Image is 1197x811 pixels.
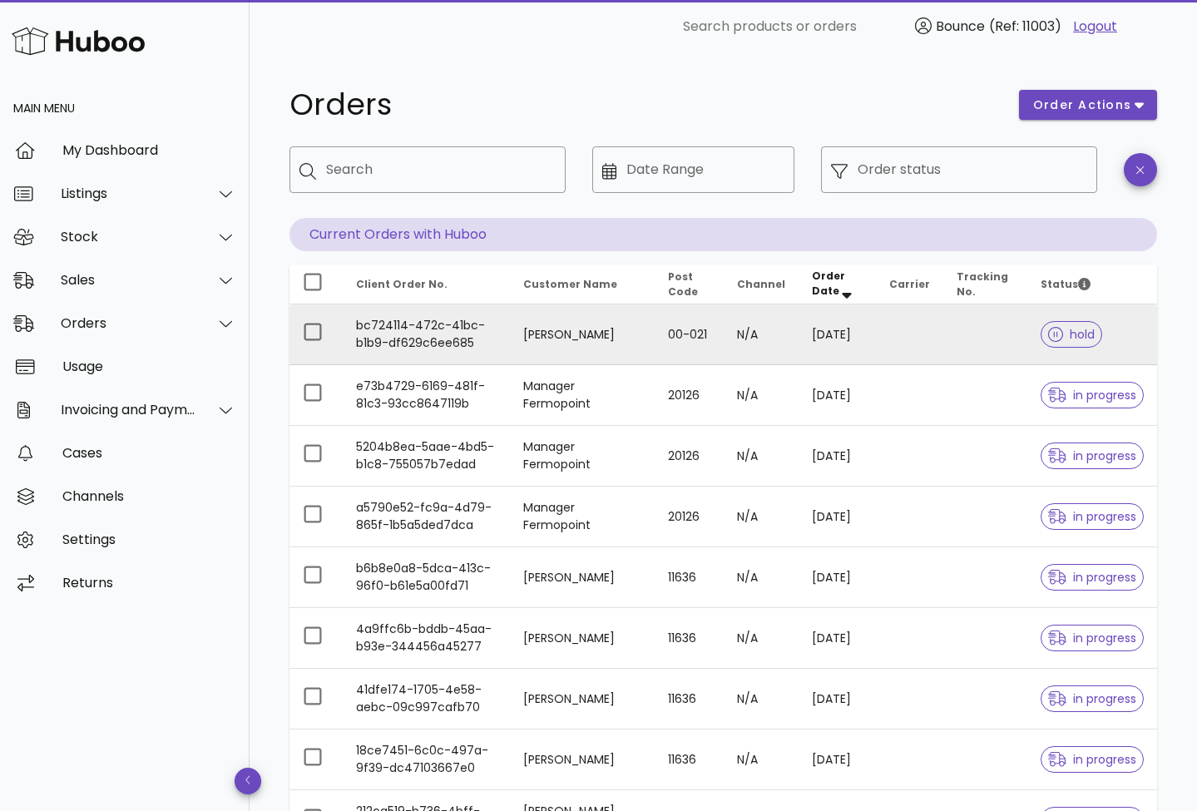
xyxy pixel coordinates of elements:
td: N/A [724,487,799,547]
td: 11636 [655,729,724,790]
td: Manager Fermopoint [510,426,655,487]
span: order actions [1032,96,1132,114]
td: a5790e52-fc9a-4d79-865f-1b5a5ded7dca [343,487,510,547]
span: Order Date [812,269,845,298]
div: Invoicing and Payments [61,402,196,418]
th: Carrier [876,265,943,304]
td: N/A [724,669,799,729]
td: 00-021 [655,304,724,365]
th: Client Order No. [343,265,510,304]
td: N/A [724,426,799,487]
td: N/A [724,729,799,790]
td: 11636 [655,608,724,669]
td: [PERSON_NAME] [510,547,655,608]
span: Tracking No. [957,270,1008,299]
div: Listings [61,185,196,201]
td: 18ce7451-6c0c-497a-9f39-dc47103667e0 [343,729,510,790]
span: in progress [1048,389,1136,401]
td: [DATE] [799,426,875,487]
td: N/A [724,547,799,608]
span: Bounce [936,17,985,36]
p: Current Orders with Huboo [289,218,1157,251]
span: hold [1048,329,1095,340]
td: 41dfe174-1705-4e58-aebc-09c997cafb70 [343,669,510,729]
td: Manager Fermopoint [510,365,655,426]
td: N/A [724,608,799,669]
span: Post Code [668,270,698,299]
td: [DATE] [799,729,875,790]
div: Cases [62,445,236,461]
span: in progress [1048,571,1136,583]
td: 20126 [655,365,724,426]
td: [DATE] [799,547,875,608]
span: in progress [1048,632,1136,644]
td: 4a9ffc6b-bddb-45aa-b93e-344456a45277 [343,608,510,669]
span: Status [1041,277,1091,291]
td: [PERSON_NAME] [510,729,655,790]
div: My Dashboard [62,142,236,158]
div: Usage [62,359,236,374]
span: Carrier [889,277,930,291]
div: Channels [62,488,236,504]
td: 11636 [655,547,724,608]
th: Channel [724,265,799,304]
th: Status [1027,265,1157,304]
div: Settings [62,532,236,547]
td: 20126 [655,487,724,547]
span: in progress [1048,450,1136,462]
td: [PERSON_NAME] [510,608,655,669]
td: 5204b8ea-5aae-4bd5-b1c8-755057b7edad [343,426,510,487]
td: [DATE] [799,487,875,547]
td: [PERSON_NAME] [510,669,655,729]
td: 20126 [655,426,724,487]
td: e73b4729-6169-481f-81c3-93cc8647119b [343,365,510,426]
td: [DATE] [799,608,875,669]
td: [DATE] [799,669,875,729]
div: Sales [61,272,196,288]
span: in progress [1048,754,1136,765]
td: [DATE] [799,304,875,365]
td: [PERSON_NAME] [510,304,655,365]
span: Channel [737,277,785,291]
span: Client Order No. [356,277,448,291]
td: b6b8e0a8-5dca-413c-96f0-b61e5a00fd71 [343,547,510,608]
td: 11636 [655,669,724,729]
span: in progress [1048,511,1136,522]
th: Order Date: Sorted descending. Activate to remove sorting. [799,265,875,304]
td: bc724114-472c-41bc-b1b9-df629c6ee685 [343,304,510,365]
td: N/A [724,304,799,365]
div: Orders [61,315,196,331]
h1: Orders [289,90,999,120]
button: order actions [1019,90,1157,120]
th: Tracking No. [943,265,1027,304]
div: Stock [61,229,196,245]
td: Manager Fermopoint [510,487,655,547]
img: Huboo Logo [12,23,145,59]
th: Customer Name [510,265,655,304]
th: Post Code [655,265,724,304]
span: Customer Name [523,277,617,291]
a: Logout [1073,17,1117,37]
span: (Ref: 11003) [989,17,1061,36]
div: Returns [62,575,236,591]
td: [DATE] [799,365,875,426]
td: N/A [724,365,799,426]
span: in progress [1048,693,1136,705]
